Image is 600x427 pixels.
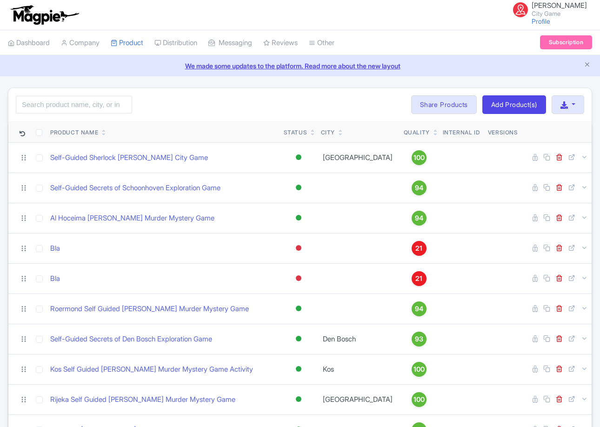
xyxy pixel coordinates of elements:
[61,30,100,56] a: Company
[415,183,423,193] span: 94
[50,213,214,224] a: Al Hoceima [PERSON_NAME] Murder Mystery Game
[415,274,422,284] span: 21
[317,324,400,354] td: Den Bosch
[404,362,435,377] a: 100
[208,30,252,56] a: Messaging
[532,11,587,17] small: City Game
[404,211,435,226] a: 94
[404,392,435,407] a: 100
[294,272,303,285] div: Inactive
[294,393,303,406] div: Active
[6,61,594,71] a: We made some updates to the platform. Read more about the new layout
[507,2,587,17] a: [PERSON_NAME] City Game
[513,2,528,17] img: uu0thdcdyxwtjizrn0iy.png
[111,30,143,56] a: Product
[50,394,235,405] a: Rijeka Self Guided [PERSON_NAME] Murder Mystery Game
[294,181,303,194] div: Active
[415,304,423,314] span: 94
[50,128,98,137] div: Product Name
[50,153,208,163] a: Self-Guided Sherlock [PERSON_NAME] City Game
[317,384,400,414] td: [GEOGRAPHIC_DATA]
[540,35,592,49] a: Subscription
[284,128,307,137] div: Status
[294,151,303,164] div: Active
[294,241,303,255] div: Inactive
[404,332,435,347] a: 93
[50,304,249,314] a: Roermond Self Guided [PERSON_NAME] Murder Mystery Game
[415,334,423,344] span: 93
[263,30,298,56] a: Reviews
[50,183,220,193] a: Self-Guided Secrets of Schoonhoven Exploration Game
[294,362,303,376] div: Active
[8,5,80,25] img: logo-ab69f6fb50320c5b225c76a69d11143b.png
[50,364,253,375] a: Kos Self Guided [PERSON_NAME] Murder Mystery Game Activity
[321,128,335,137] div: City
[309,30,334,56] a: Other
[484,121,522,143] th: Versions
[294,332,303,346] div: Active
[294,302,303,315] div: Active
[532,1,587,10] span: [PERSON_NAME]
[50,243,60,254] a: Bla
[584,60,591,71] button: Close announcement
[415,213,423,223] span: 94
[404,180,435,195] a: 94
[413,153,425,163] span: 100
[404,241,435,256] a: 21
[16,96,132,113] input: Search product name, city, or interal id
[294,211,303,225] div: Active
[317,142,400,173] td: [GEOGRAPHIC_DATA]
[404,128,430,137] div: Quality
[438,121,484,143] th: Internal ID
[50,274,60,284] a: Bla
[317,354,400,384] td: Kos
[154,30,197,56] a: Distribution
[50,334,212,345] a: Self-Guided Secrets of Den Bosch Exploration Game
[404,150,435,165] a: 100
[411,95,477,114] a: Share Products
[413,394,425,405] span: 100
[413,364,425,374] span: 100
[8,30,50,56] a: Dashboard
[415,243,422,254] span: 21
[532,17,550,25] a: Profile
[404,301,435,316] a: 94
[482,95,546,114] a: Add Product(s)
[404,271,435,286] a: 21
